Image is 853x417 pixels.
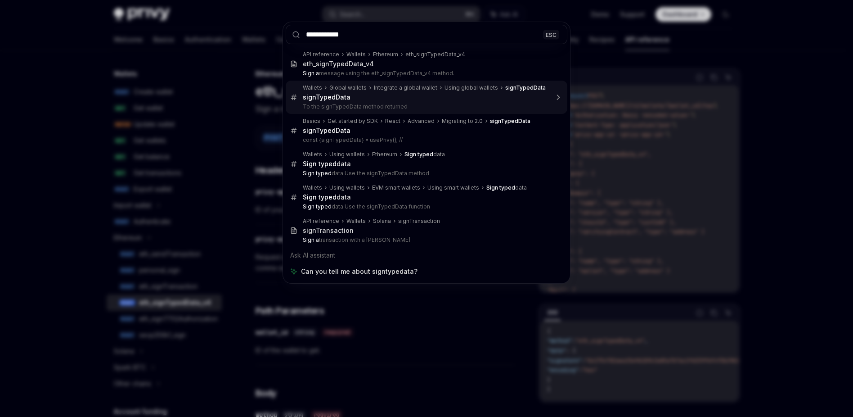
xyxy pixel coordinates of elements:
[486,184,527,191] div: data
[303,203,548,210] p: data Use the signTypedData function
[301,267,418,276] span: Can you tell me about signtypedata?
[404,151,445,158] div: data
[404,151,433,158] b: Sign typed
[505,84,546,91] b: signTypedData
[329,151,365,158] div: Using wallets
[303,70,319,77] b: Sign a
[405,51,465,58] div: eth_signTypedData_v4
[303,70,548,77] p: message using the eth_signTypedData_v4 method.
[408,118,435,125] div: Advanced
[329,184,365,191] div: Using wallets
[303,170,548,177] p: data Use the signTypedData method
[442,118,483,125] div: Migrating to 2.0
[303,127,350,134] b: signTypedData
[303,118,320,125] div: Basics
[303,184,322,191] div: Wallets
[372,151,397,158] div: Ethereum
[373,218,391,225] div: Solana
[329,84,367,91] div: Global wallets
[346,51,366,58] div: Wallets
[303,193,351,201] div: data
[398,218,440,225] div: signTransaction
[286,247,567,263] div: Ask AI assistant
[374,84,437,91] div: Integrate a global wallet
[303,51,339,58] div: API reference
[346,218,366,225] div: Wallets
[303,151,322,158] div: Wallets
[543,30,559,39] div: ESC
[303,193,337,201] b: Sign typed
[328,118,378,125] div: Get started by SDK
[303,60,374,68] div: eth_signTypedData_v4
[490,118,530,124] b: signTypedData
[303,203,332,210] b: Sign typed
[303,170,332,177] b: Sign typed
[303,218,339,225] div: API reference
[385,118,400,125] div: React
[303,236,319,243] b: Sign a
[303,160,351,168] div: data
[444,84,498,91] div: Using global wallets
[303,136,548,144] p: const {signTypedData} = usePrivy(); //
[303,84,322,91] div: Wallets
[372,184,420,191] div: EVM smart wallets
[427,184,479,191] div: Using smart wallets
[486,184,515,191] b: Sign typed
[303,160,337,168] b: Sign typed
[303,103,548,110] p: To the signTypedData method returned
[303,93,350,101] b: signTypedData
[303,227,354,235] div: signTransaction
[373,51,398,58] div: Ethereum
[303,236,548,244] p: transaction with a [PERSON_NAME]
